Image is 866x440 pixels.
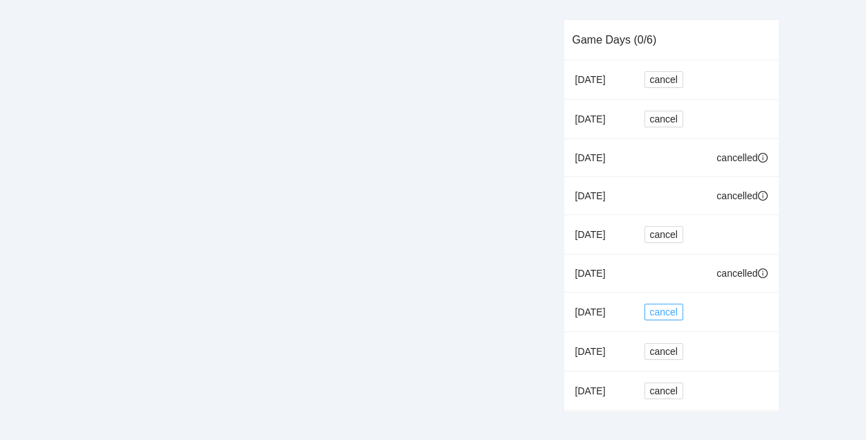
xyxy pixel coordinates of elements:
span: info-circle [758,268,768,278]
span: cancel [650,72,678,87]
span: cancel [650,111,678,127]
span: info-circle [758,153,768,163]
button: cancel [644,111,683,127]
button: cancel [644,71,683,88]
td: [DATE] [564,215,633,255]
td: [DATE] [564,293,633,332]
span: cancelled [716,190,757,201]
button: cancel [644,343,683,360]
td: [DATE] [564,332,633,372]
button: cancel [644,383,683,399]
td: [DATE] [564,139,633,177]
span: info-circle [758,191,768,201]
span: cancelled [716,152,757,163]
td: [DATE] [564,255,633,293]
td: [DATE] [564,177,633,215]
span: cancel [650,344,678,359]
div: Game Days (0/6) [572,20,770,59]
span: cancelled [716,268,757,279]
td: [DATE] [564,372,633,411]
td: [DATE] [564,60,633,100]
button: cancel [644,304,683,320]
span: cancel [650,304,678,320]
button: cancel [644,226,683,243]
span: cancel [650,383,678,398]
td: [DATE] [564,100,633,139]
span: cancel [650,227,678,242]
